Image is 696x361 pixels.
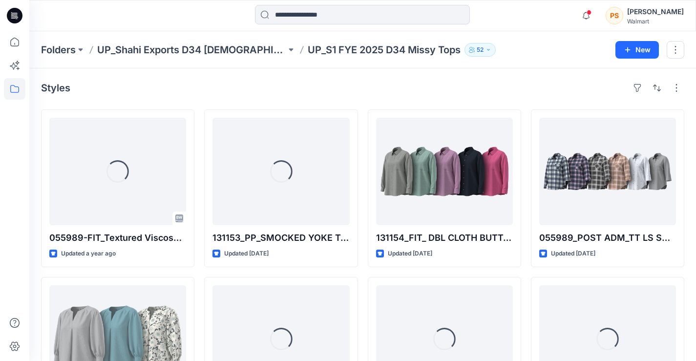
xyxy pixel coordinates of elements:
[97,43,286,57] a: UP_Shahi Exports D34 [DEMOGRAPHIC_DATA] Tops
[41,43,76,57] a: Folders
[61,249,116,259] p: Updated a year ago
[376,118,513,225] a: 131154_FIT_ DBL CLOTH BUTTON DOWN
[539,231,676,245] p: 055989_POST ADM_TT LS SOFT SHIRTS
[615,41,659,59] button: New
[224,249,269,259] p: Updated [DATE]
[606,7,623,24] div: PS
[551,249,595,259] p: Updated [DATE]
[477,44,484,55] p: 52
[212,231,349,245] p: 131153_PP_SMOCKED YOKE TOP
[539,118,676,225] a: 055989_POST ADM_TT LS SOFT SHIRTS
[49,231,186,245] p: 055989-FIT_Textured Viscose_TT LS SOFT SHIRTS
[627,6,684,18] div: [PERSON_NAME]
[376,231,513,245] p: 131154_FIT_ DBL CLOTH BUTTON DOWN
[388,249,432,259] p: Updated [DATE]
[464,43,496,57] button: 52
[41,82,70,94] h4: Styles
[308,43,461,57] p: UP_S1 FYE 2025 D34 Missy Tops
[627,18,684,25] div: Walmart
